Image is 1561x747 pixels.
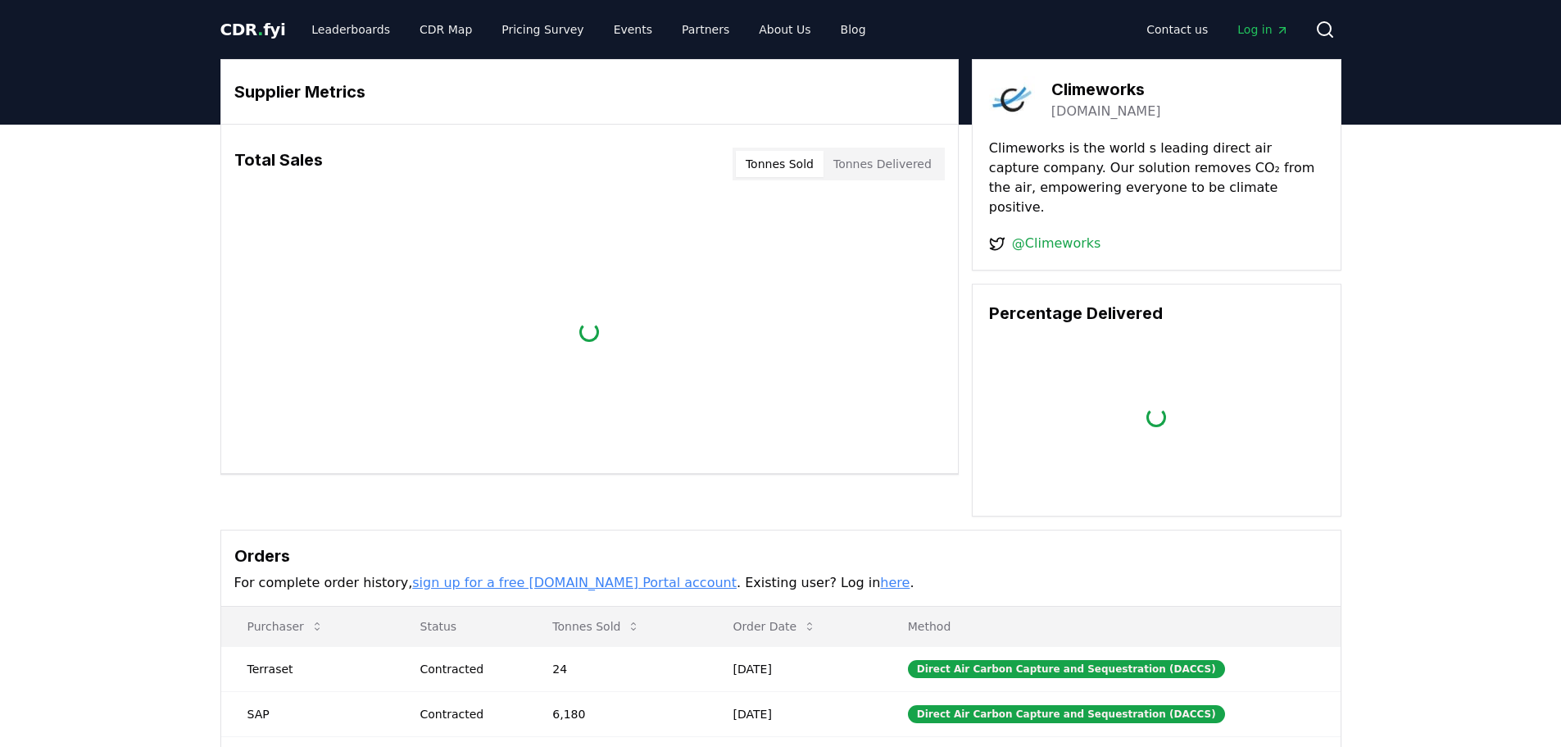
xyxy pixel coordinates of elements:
[895,618,1327,635] p: Method
[824,151,942,177] button: Tonnes Delivered
[1051,102,1161,121] a: [DOMAIN_NAME]
[1133,15,1221,44] a: Contact us
[221,691,394,736] td: SAP
[412,575,737,590] a: sign up for a free [DOMAIN_NAME] Portal account
[989,76,1035,122] img: Climeworks-logo
[828,15,879,44] a: Blog
[526,646,706,691] td: 24
[298,15,878,44] nav: Main
[420,661,514,677] div: Contracted
[579,322,599,342] div: loading
[220,18,286,41] a: CDR.fyi
[601,15,665,44] a: Events
[234,610,337,643] button: Purchaser
[1224,15,1301,44] a: Log in
[526,691,706,736] td: 6,180
[880,575,910,590] a: here
[908,705,1225,723] div: Direct Air Carbon Capture and Sequestration (DACCS)
[669,15,742,44] a: Partners
[1146,408,1166,427] div: loading
[220,20,286,39] span: CDR fyi
[234,573,1327,593] p: For complete order history, . Existing user? Log in .
[989,139,1324,217] p: Climeworks is the world s leading direct air capture company. Our solution removes CO₂ from the a...
[234,80,945,104] h3: Supplier Metrics
[406,15,485,44] a: CDR Map
[1237,21,1288,38] span: Log in
[539,610,653,643] button: Tonnes Sold
[707,646,882,691] td: [DATE]
[257,20,263,39] span: .
[488,15,597,44] a: Pricing Survey
[707,691,882,736] td: [DATE]
[234,148,323,180] h3: Total Sales
[234,544,1327,568] h3: Orders
[420,706,514,722] div: Contracted
[736,151,824,177] button: Tonnes Sold
[1051,77,1161,102] h3: Climeworks
[746,15,824,44] a: About Us
[989,301,1324,326] h3: Percentage Delivered
[221,646,394,691] td: Terraset
[407,618,514,635] p: Status
[1133,15,1301,44] nav: Main
[720,610,830,643] button: Order Date
[1012,234,1101,253] a: @Climeworks
[298,15,403,44] a: Leaderboards
[908,660,1225,678] div: Direct Air Carbon Capture and Sequestration (DACCS)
